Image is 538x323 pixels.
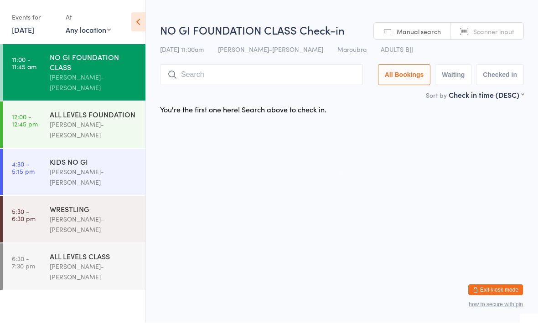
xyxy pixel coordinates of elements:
[12,208,36,222] time: 5:30 - 6:30 pm
[12,25,34,35] a: [DATE]
[468,285,523,296] button: Exit kiosk mode
[426,91,447,100] label: Sort by
[473,27,514,36] span: Scanner input
[3,244,145,290] a: 6:30 -7:30 pmALL LEVELS CLASS[PERSON_NAME]-[PERSON_NAME]
[50,204,138,214] div: WRESTLING
[50,52,138,72] div: NO GI FOUNDATION CLASS
[12,10,57,25] div: Events for
[50,110,138,120] div: ALL LEVELS FOUNDATION
[381,45,413,54] span: ADULTS BJJ
[50,72,138,93] div: [PERSON_NAME]-[PERSON_NAME]
[160,23,524,38] h2: NO GI FOUNDATION CLASS Check-in
[12,56,36,71] time: 11:00 - 11:45 am
[337,45,367,54] span: Maroubra
[50,214,138,235] div: [PERSON_NAME]-[PERSON_NAME]
[66,25,111,35] div: Any location
[50,167,138,188] div: [PERSON_NAME]-[PERSON_NAME]
[3,197,145,243] a: 5:30 -6:30 pmWRESTLING[PERSON_NAME]-[PERSON_NAME]
[50,262,138,283] div: [PERSON_NAME]-[PERSON_NAME]
[66,10,111,25] div: At
[12,255,35,270] time: 6:30 - 7:30 pm
[378,65,431,86] button: All Bookings
[476,65,524,86] button: Checked in
[160,65,363,86] input: Search
[160,45,204,54] span: [DATE] 11:00am
[3,149,145,196] a: 4:30 -5:15 pmKIDS NO GI[PERSON_NAME]-[PERSON_NAME]
[50,120,138,141] div: [PERSON_NAME]-[PERSON_NAME]
[12,161,35,175] time: 4:30 - 5:15 pm
[3,45,145,101] a: 11:00 -11:45 amNO GI FOUNDATION CLASS[PERSON_NAME]-[PERSON_NAME]
[397,27,441,36] span: Manual search
[12,113,38,128] time: 12:00 - 12:45 pm
[3,102,145,148] a: 12:00 -12:45 pmALL LEVELS FOUNDATION[PERSON_NAME]-[PERSON_NAME]
[435,65,471,86] button: Waiting
[50,157,138,167] div: KIDS NO GI
[469,302,523,308] button: how to secure with pin
[160,105,326,115] div: You're the first one here! Search above to check in.
[449,90,524,100] div: Check in time (DESC)
[218,45,323,54] span: [PERSON_NAME]-[PERSON_NAME]
[50,252,138,262] div: ALL LEVELS CLASS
